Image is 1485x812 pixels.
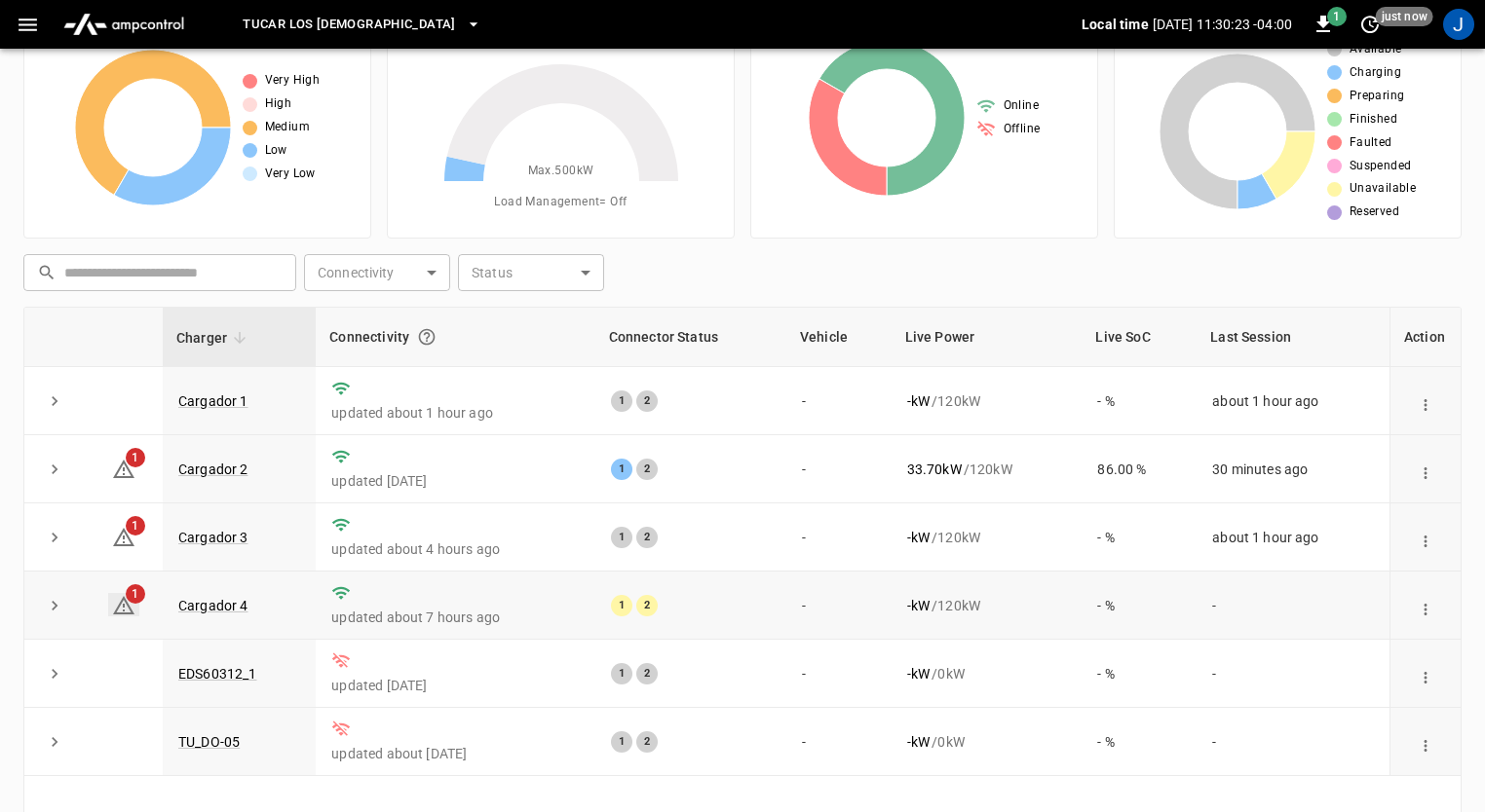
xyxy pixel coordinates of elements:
div: action cell options [1412,664,1439,683]
div: 2 [636,595,658,616]
th: Live SoC [1082,308,1197,367]
th: Live Power [892,308,1083,367]
td: - % [1082,640,1197,708]
th: Vehicle [786,308,892,367]
button: expand row [40,455,69,484]
img: ampcontrol.io logo [56,6,192,43]
p: updated about [DATE] [331,744,579,763]
div: action cell options [1412,528,1439,547]
td: - % [1082,572,1197,640]
div: 2 [636,731,658,753]
td: - [786,640,892,708]
a: Cargador 2 [178,461,248,477]
button: expand row [40,387,69,416]
span: Available [1350,40,1402,59]
td: - [786,708,892,776]
span: Very Low [265,165,316,184]
span: 1 [126,516,145,535]
button: TUCAR LOS [DEMOGRAPHIC_DATA] [235,6,488,44]
span: Charger [176,326,252,350]
td: 86.00 % [1082,435,1197,503]
td: - % [1082,503,1197,572]
span: 1 [126,584,145,604]
th: Connector Status [595,308,786,367]
span: Very High [265,71,321,91]
div: 1 [611,459,632,480]
th: Last Session [1197,308,1390,367]
div: 1 [611,527,632,548]
p: updated about 4 hours ago [331,539,579,559]
a: 1 [112,529,135,544]
div: 1 [611,663,632,684]
span: Finished [1350,110,1397,129]
div: profile-icon [1443,9,1474,40]
div: 2 [636,663,658,684]
p: updated [DATE] [331,471,579,491]
td: - [786,435,892,503]
span: Online [1004,96,1039,116]
button: expand row [40,659,69,688]
div: / 120 kW [907,391,1067,411]
span: 1 [1327,7,1347,26]
button: expand row [40,591,69,620]
div: 1 [611,390,632,412]
div: / 120 kW [907,528,1067,547]
a: Cargador 1 [178,393,248,409]
td: - [786,503,892,572]
td: 30 minutes ago [1197,435,1390,503]
td: about 1 hour ago [1197,367,1390,435]
a: Cargador 4 [178,598,248,613]
div: / 0 kW [907,732,1067,752]
div: 1 [611,731,632,753]
span: Faulted [1350,133,1392,153]
td: - [786,572,892,640]
p: updated [DATE] [331,676,579,695]
span: Reserved [1350,203,1399,222]
p: Local time [1082,15,1149,34]
td: - [1197,640,1390,708]
div: action cell options [1412,460,1439,479]
span: Unavailable [1350,179,1416,199]
div: 2 [636,527,658,548]
p: 33.70 kW [907,460,962,479]
span: Charging [1350,63,1401,83]
td: - [786,367,892,435]
span: TUCAR LOS [DEMOGRAPHIC_DATA] [243,14,455,36]
td: - [1197,572,1390,640]
div: 1 [611,595,632,616]
p: [DATE] 11:30:23 -04:00 [1153,15,1292,34]
a: EDS60312_1 [178,666,257,682]
div: / 0 kW [907,664,1067,683]
div: 2 [636,390,658,412]
a: TU_DO-05 [178,734,240,750]
p: - kW [907,596,930,615]
div: action cell options [1412,732,1439,752]
span: Low [265,141,287,161]
p: updated about 7 hours ago [331,608,579,627]
span: Offline [1004,120,1041,139]
th: Action [1390,308,1461,367]
span: Max. 500 kW [528,162,594,181]
span: Suspended [1350,157,1412,176]
td: - % [1082,367,1197,435]
td: about 1 hour ago [1197,503,1390,572]
a: Cargador 3 [178,530,248,545]
div: action cell options [1412,596,1439,615]
a: 1 [108,593,139,616]
span: just now [1376,7,1433,26]
span: 1 [126,448,145,467]
span: Medium [265,118,310,137]
p: - kW [907,391,930,411]
button: expand row [40,523,69,552]
button: expand row [40,727,69,757]
div: 2 [636,459,658,480]
span: Load Management = Off [494,193,627,212]
p: updated about 1 hour ago [331,403,579,423]
td: - [1197,708,1390,776]
span: Preparing [1350,87,1405,106]
span: High [265,94,292,114]
div: / 120 kW [907,460,1067,479]
div: / 120 kW [907,596,1067,615]
p: - kW [907,732,930,752]
button: set refresh interval [1354,9,1386,40]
